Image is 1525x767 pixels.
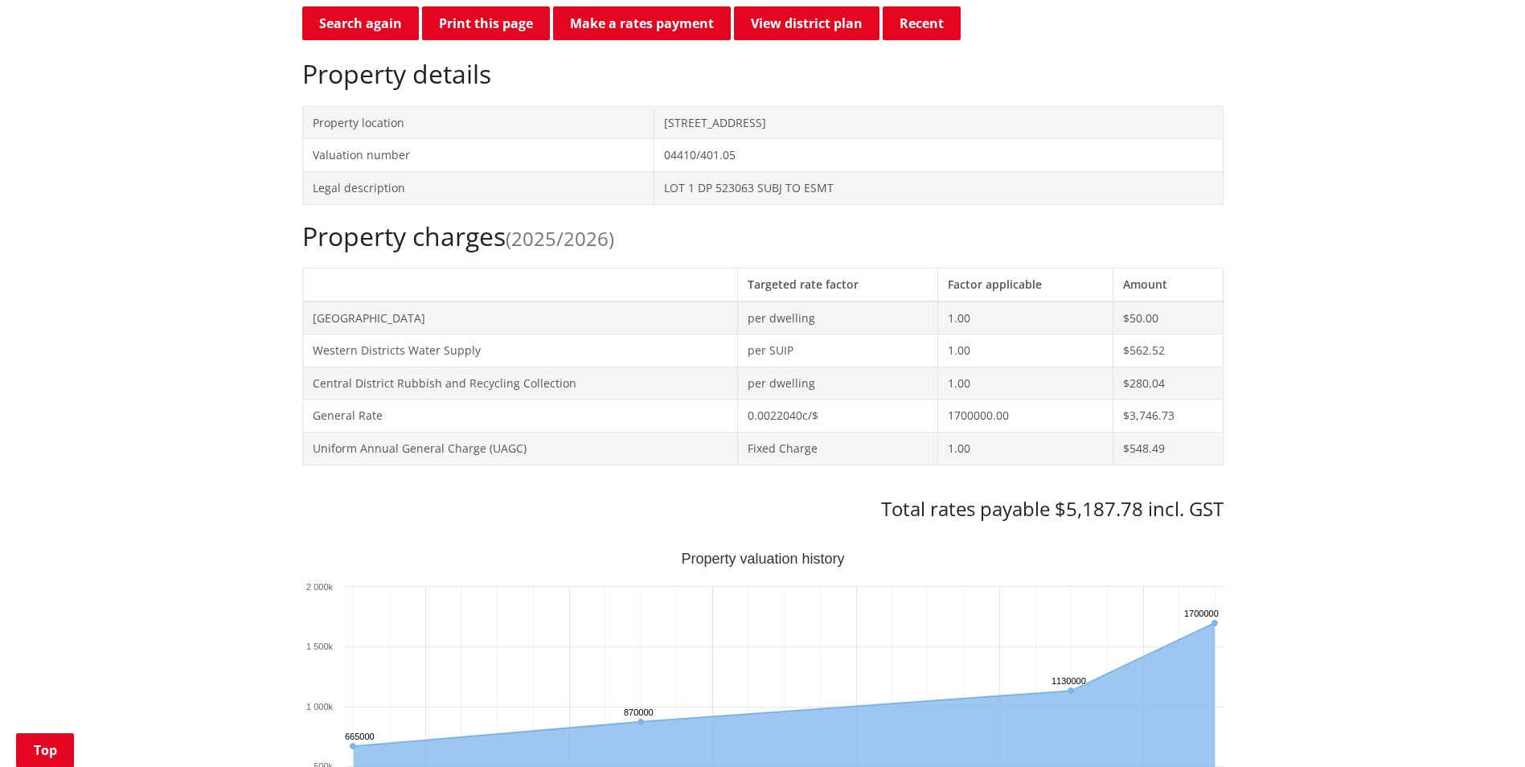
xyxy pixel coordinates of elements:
[737,400,938,433] td: 0.0022040c/$
[1068,687,1074,694] path: Sunday, Jun 30, 12:00, 1,130,000. Capital Value.
[305,582,333,592] text: 2 000k
[1211,620,1217,626] path: Monday, Jun 30, 12:00, 1,700,000. Capital Value.
[302,139,654,172] td: Valuation number
[302,498,1224,521] h3: Total rates payable $5,187.78 incl. GST
[345,732,375,741] text: 665000
[938,432,1113,465] td: 1.00
[553,6,731,40] a: Make a rates payment
[302,171,654,204] td: Legal description
[302,6,419,40] a: Search again
[737,268,938,301] th: Targeted rate factor
[654,171,1223,204] td: LOT 1 DP 523063 SUBJ TO ESMT
[1113,268,1223,301] th: Amount
[302,221,1224,252] h2: Property charges
[302,367,737,400] td: Central District Rubbish and Recycling Collection
[1184,609,1219,618] text: 1700000
[737,301,938,334] td: per dwelling
[506,225,614,252] span: (2025/2026)
[938,334,1113,367] td: 1.00
[1113,367,1223,400] td: $280.04
[624,708,654,717] text: 870000
[350,743,356,749] path: Sunday, Jun 30, 12:00, 665,000. Capital Value.
[938,400,1113,433] td: 1700000.00
[938,301,1113,334] td: 1.00
[737,432,938,465] td: Fixed Charge
[737,334,938,367] td: per SUIP
[734,6,879,40] a: View district plan
[883,6,961,40] button: Recent
[1113,301,1223,334] td: $50.00
[1052,676,1086,686] text: 1130000
[737,367,938,400] td: per dwelling
[938,268,1113,301] th: Factor applicable
[305,642,333,651] text: 1 500k
[422,6,550,40] button: Print this page
[302,106,654,139] td: Property location
[938,367,1113,400] td: 1.00
[1113,400,1223,433] td: $3,746.73
[302,59,1224,89] h2: Property details
[654,106,1223,139] td: [STREET_ADDRESS]
[1113,334,1223,367] td: $562.52
[1113,432,1223,465] td: $548.49
[302,400,737,433] td: General Rate
[654,139,1223,172] td: 04410/401.05
[302,301,737,334] td: [GEOGRAPHIC_DATA]
[681,551,844,567] text: Property valuation history
[16,733,74,767] a: Top
[302,432,737,465] td: Uniform Annual General Charge (UAGC)
[637,719,644,725] path: Wednesday, Jun 30, 12:00, 870,000. Capital Value.
[305,702,333,712] text: 1 000k
[302,334,737,367] td: Western Districts Water Supply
